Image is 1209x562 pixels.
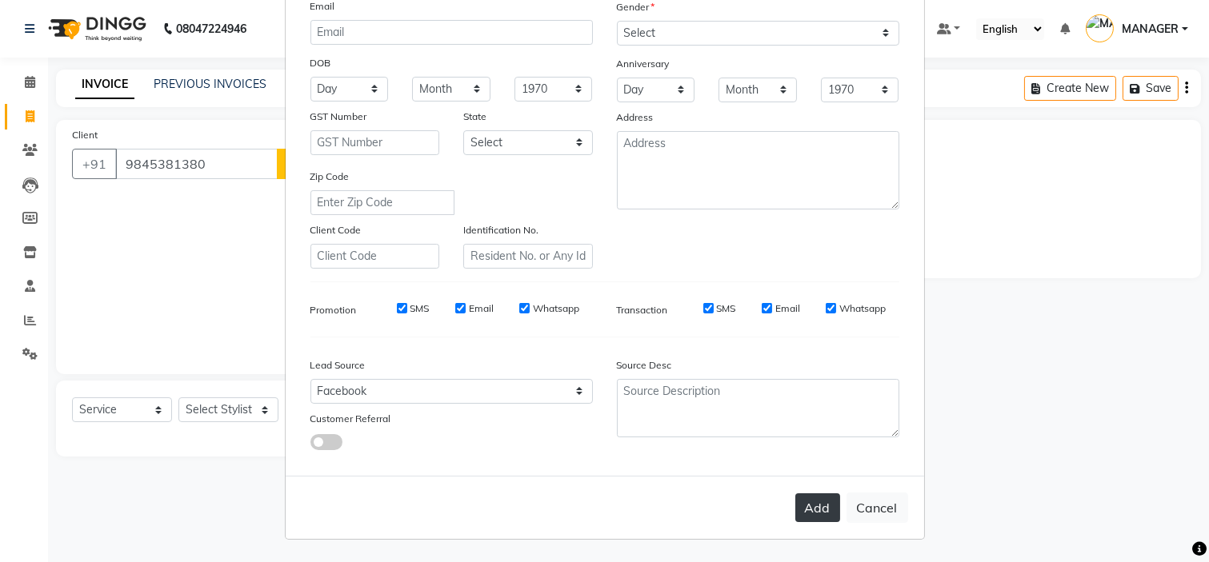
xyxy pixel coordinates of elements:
[463,110,486,124] label: State
[617,110,654,125] label: Address
[310,190,454,215] input: Enter Zip Code
[310,244,440,269] input: Client Code
[310,358,366,373] label: Lead Source
[463,244,593,269] input: Resident No. or Any Id
[310,110,367,124] label: GST Number
[310,20,593,45] input: Email
[310,130,440,155] input: GST Number
[617,303,668,317] label: Transaction
[847,492,908,523] button: Cancel
[617,57,670,71] label: Anniversary
[410,301,430,316] label: SMS
[775,301,800,316] label: Email
[839,301,886,316] label: Whatsapp
[617,358,672,373] label: Source Desc
[463,223,538,237] label: Identification No.
[533,301,579,316] label: Whatsapp
[310,169,350,184] label: Zip Code
[310,303,357,317] label: Promotion
[310,412,391,426] label: Customer Referral
[310,223,362,237] label: Client Code
[717,301,736,316] label: SMS
[469,301,494,316] label: Email
[795,493,840,522] button: Add
[310,56,331,70] label: DOB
